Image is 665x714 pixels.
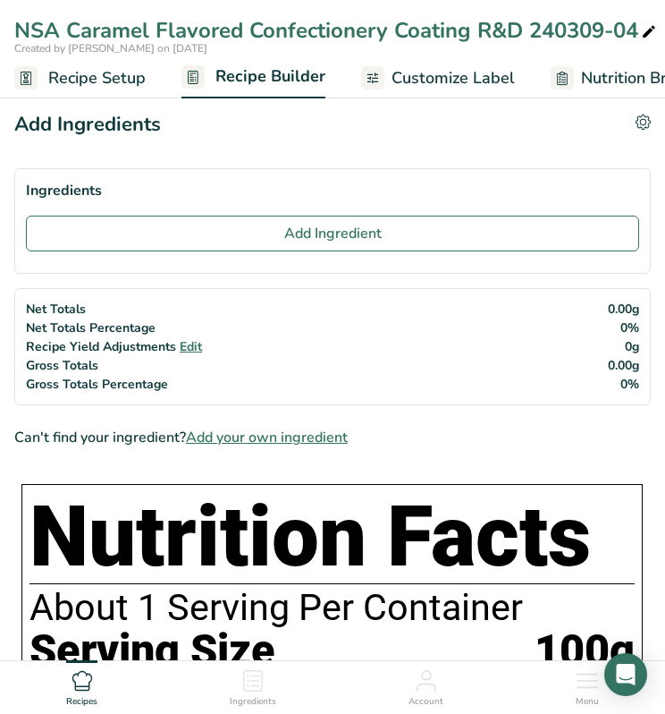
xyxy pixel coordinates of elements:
[576,695,599,709] span: Menu
[14,427,651,448] div: Can't find your ingredient?
[66,661,97,710] a: Recipes
[14,58,146,98] a: Recipe Setup
[620,376,639,393] span: 0%
[604,653,647,696] div: Open Intercom Messenger
[535,627,635,676] span: 100g
[26,319,156,336] span: Net Totals Percentage
[26,216,639,251] button: Add Ingredient
[625,338,639,355] span: 0g
[408,695,443,709] span: Account
[66,695,97,709] span: Recipes
[215,64,325,89] span: Recipe Builder
[608,357,639,374] span: 0.00g
[284,223,382,244] span: Add Ingredient
[620,319,639,336] span: 0%
[29,492,635,584] h1: Nutrition Facts
[26,180,639,201] div: Ingredients
[186,427,348,448] span: Add your own ingredient
[29,627,275,676] span: Serving Size
[29,588,635,627] div: About 1 Serving Per Container
[26,301,86,318] span: Net Totals
[180,338,202,355] span: Edit
[181,56,325,99] a: Recipe Builder
[48,66,146,90] span: Recipe Setup
[14,14,660,47] div: NSA Caramel Flavored Confectionery Coating R&D 240309-04
[230,695,276,709] span: Ingredients
[408,661,443,710] a: Account
[608,301,639,318] span: 0.00g
[26,338,176,355] span: Recipe Yield Adjustments
[361,58,515,98] a: Customize Label
[26,357,98,374] span: Gross Totals
[14,41,207,55] span: Created by [PERSON_NAME] on [DATE]
[230,661,276,710] a: Ingredients
[391,66,515,90] span: Customize Label
[14,110,161,140] div: Add Ingredients
[26,376,168,393] span: Gross Totals Percentage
